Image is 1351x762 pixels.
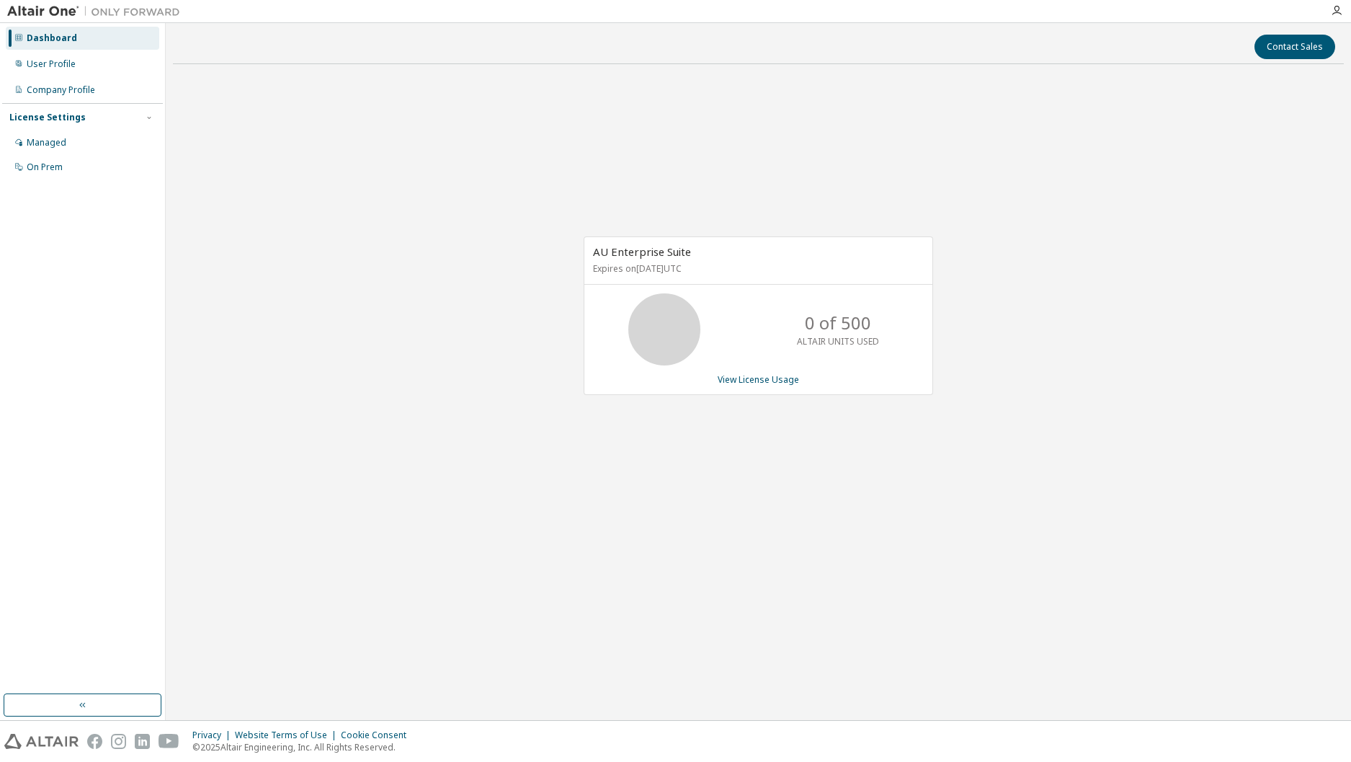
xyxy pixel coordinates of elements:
[27,32,77,44] div: Dashboard
[341,730,415,741] div: Cookie Consent
[593,244,691,259] span: AU Enterprise Suite
[235,730,341,741] div: Website Terms of Use
[1254,35,1335,59] button: Contact Sales
[27,161,63,173] div: On Prem
[805,311,871,335] p: 0 of 500
[27,84,95,96] div: Company Profile
[27,137,66,149] div: Managed
[718,373,799,386] a: View License Usage
[7,4,187,19] img: Altair One
[4,734,79,749] img: altair_logo.svg
[111,734,126,749] img: instagram.svg
[192,730,235,741] div: Privacy
[159,734,179,749] img: youtube.svg
[135,734,150,749] img: linkedin.svg
[9,112,86,123] div: License Settings
[797,335,879,347] p: ALTAIR UNITS USED
[87,734,102,749] img: facebook.svg
[192,741,415,753] p: © 2025 Altair Engineering, Inc. All Rights Reserved.
[593,262,920,275] p: Expires on [DATE] UTC
[27,58,76,70] div: User Profile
